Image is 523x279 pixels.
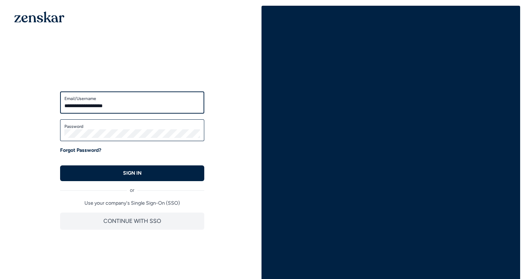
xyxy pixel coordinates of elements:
div: or [60,181,204,194]
p: Use your company's Single Sign-On (SSO) [60,200,204,207]
a: Forgot Password? [60,147,101,154]
p: SIGN IN [123,170,142,177]
label: Password [64,124,200,129]
img: 1OGAJ2xQqyY4LXKgY66KYq0eOWRCkrZdAb3gUhuVAqdWPZE9SRJmCz+oDMSn4zDLXe31Ii730ItAGKgCKgCCgCikA4Av8PJUP... [14,11,64,23]
button: SIGN IN [60,165,204,181]
button: CONTINUE WITH SSO [60,213,204,230]
label: Email/Username [64,96,200,101]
